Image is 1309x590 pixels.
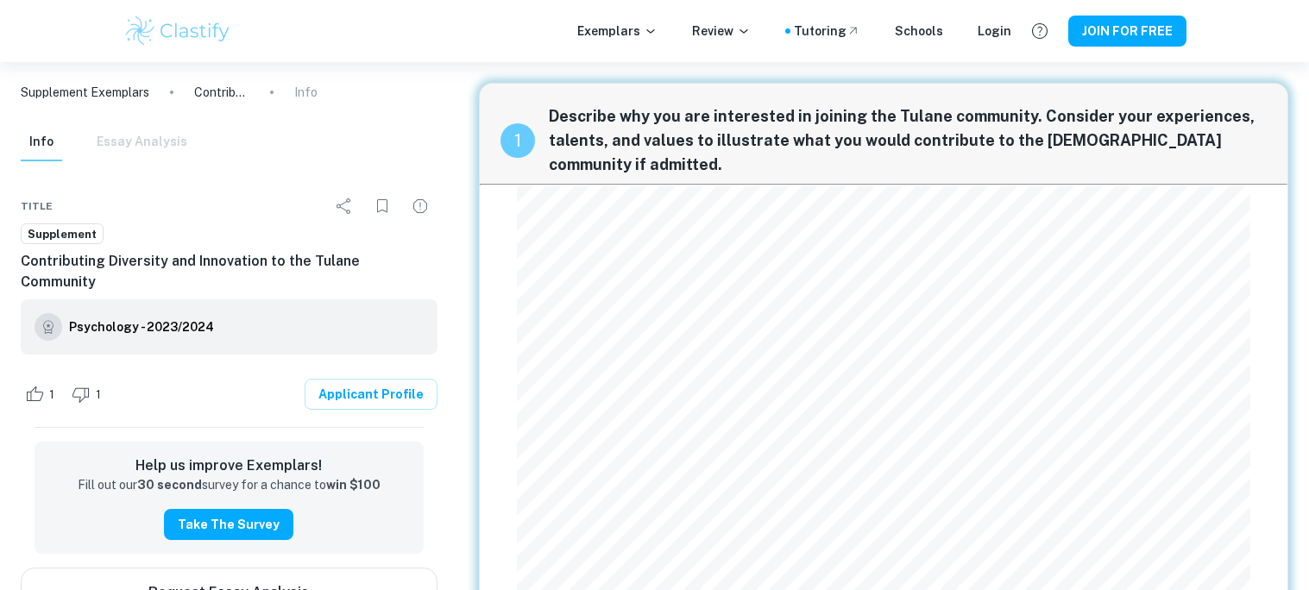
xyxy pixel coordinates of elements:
a: Schools [895,22,943,41]
img: Clastify logo [123,14,233,48]
span: Describe why you are interested in joining the Tulane community. Consider your experiences, talen... [549,104,1267,177]
span: 1 [40,386,64,404]
p: Info [294,83,318,102]
div: Like [21,380,64,408]
p: Fill out our survey for a chance to [78,476,381,495]
div: recipe [500,123,535,158]
a: Supplement [21,223,104,245]
p: Review [692,22,751,41]
a: Tutoring [794,22,860,41]
strong: win $100 [326,478,381,492]
strong: 30 second [137,478,202,492]
button: Info [21,123,62,161]
p: Contributing Diversity and Innovation to the Tulane Community [194,83,249,102]
a: Login [978,22,1011,41]
button: Take the Survey [164,509,293,540]
span: Supplement [22,226,103,243]
button: Help and Feedback [1025,16,1054,46]
h6: Help us improve Exemplars! [48,455,410,476]
div: Report issue [403,189,437,223]
span: 1 [86,386,110,404]
a: Psychology - 2023/2024 [69,313,214,341]
a: Supplement Exemplars [21,83,149,102]
span: Title [21,198,53,214]
a: Applicant Profile [305,379,437,410]
div: Share [327,189,362,223]
h6: Psychology - 2023/2024 [69,317,214,336]
div: Bookmark [365,189,400,223]
h6: Contributing Diversity and Innovation to the Tulane Community [21,251,437,292]
div: Dislike [67,380,110,408]
button: JOIN FOR FREE [1068,16,1186,47]
p: Exemplars [577,22,658,41]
